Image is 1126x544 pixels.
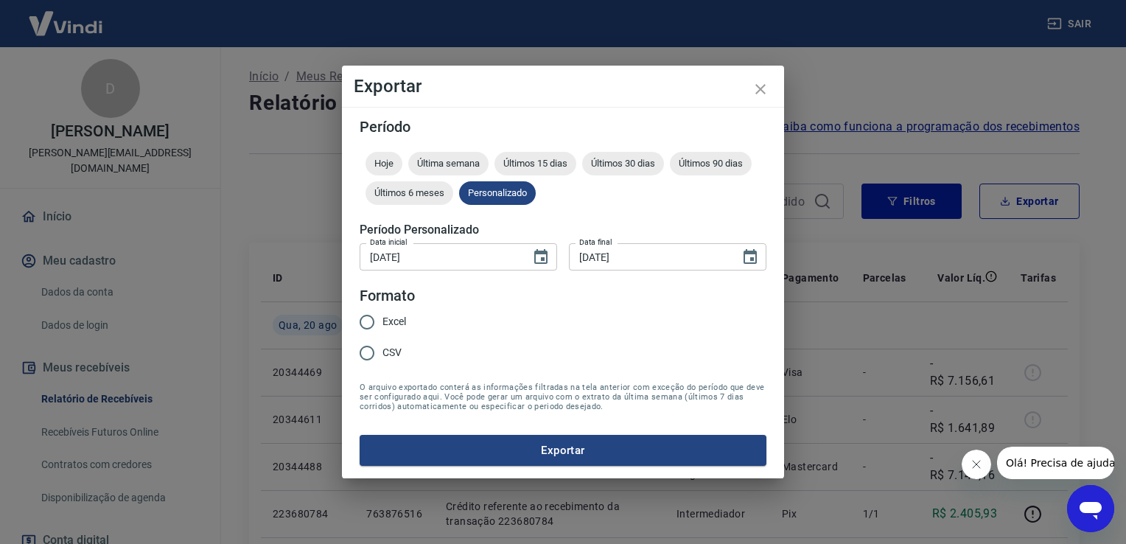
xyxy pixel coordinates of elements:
span: Personalizado [459,187,536,198]
button: Choose date, selected date is 18 de ago de 2025 [526,243,556,272]
span: Últimos 90 dias [670,158,752,169]
div: Últimos 90 dias [670,152,752,175]
span: O arquivo exportado conterá as informações filtradas na tela anterior com exceção do período que ... [360,383,766,411]
input: DD/MM/YYYY [360,243,520,271]
span: Hoje [366,158,402,169]
iframe: Fechar mensagem [962,450,991,479]
button: close [743,72,778,107]
label: Data final [579,237,612,248]
span: Excel [382,314,406,329]
h5: Período Personalizado [360,223,766,237]
button: Exportar [360,435,766,466]
span: CSV [382,345,402,360]
h5: Período [360,119,766,134]
div: Últimos 6 meses [366,181,453,205]
span: Última semana [408,158,489,169]
button: Choose date, selected date is 20 de ago de 2025 [735,243,765,272]
input: DD/MM/YYYY [569,243,730,271]
span: Últimos 6 meses [366,187,453,198]
div: Personalizado [459,181,536,205]
label: Data inicial [370,237,408,248]
span: Últimos 30 dias [582,158,664,169]
div: Hoje [366,152,402,175]
div: Últimos 15 dias [494,152,576,175]
span: Últimos 15 dias [494,158,576,169]
iframe: Mensagem da empresa [997,447,1114,479]
span: Olá! Precisa de ajuda? [9,10,124,22]
div: Última semana [408,152,489,175]
legend: Formato [360,285,415,307]
h4: Exportar [354,77,772,95]
iframe: Botão para abrir a janela de mensagens [1067,485,1114,532]
div: Últimos 30 dias [582,152,664,175]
